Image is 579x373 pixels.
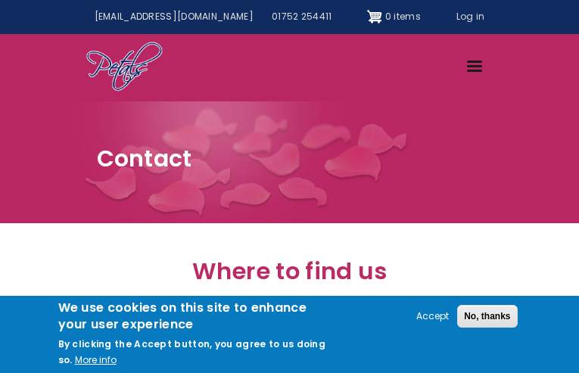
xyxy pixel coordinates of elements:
h2: We use cookies on this site to enhance your user experience [58,300,336,334]
a: Shopping cart 0 items [367,5,420,29]
a: [EMAIL_ADDRESS][DOMAIN_NAME] [86,5,263,30]
p: By clicking the Accept button, you agree to us doing so. [58,337,326,366]
img: Shopping cart [367,5,382,29]
button: More info [75,353,117,368]
a: 01752 254411 [263,5,341,30]
button: No, thanks [457,305,517,328]
a: Log in [447,5,494,30]
span: Contact [97,142,192,175]
h2: Where to find us [97,258,483,294]
span: 0 items [385,10,421,23]
button: Accept [410,309,455,325]
img: Home [86,41,163,94]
